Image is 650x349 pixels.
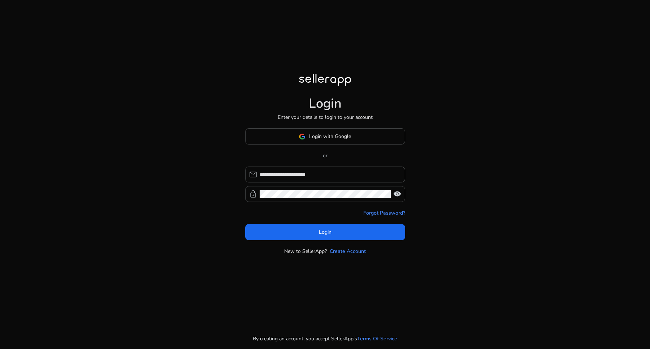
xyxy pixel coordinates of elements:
a: Forgot Password? [363,209,405,217]
span: Login with Google [309,133,351,140]
span: mail [249,170,257,179]
p: Enter your details to login to your account [278,113,373,121]
h1: Login [309,96,342,111]
span: visibility [393,190,402,198]
a: Terms Of Service [357,335,397,342]
span: lock [249,190,257,198]
p: New to SellerApp? [284,247,327,255]
img: google-logo.svg [299,133,305,140]
span: Login [319,228,331,236]
a: Create Account [330,247,366,255]
button: Login [245,224,405,240]
p: or [245,152,405,159]
button: Login with Google [245,128,405,145]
